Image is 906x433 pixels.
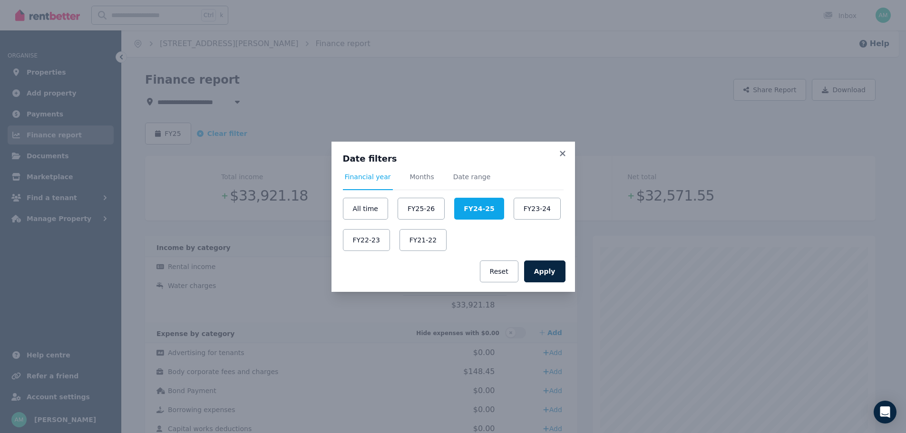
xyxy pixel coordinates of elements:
button: FY23-24 [514,198,561,220]
button: Apply [524,260,565,282]
nav: Tabs [343,172,564,190]
button: FY24-25 [454,198,504,220]
button: Reset [480,260,518,282]
span: Date range [453,172,491,182]
button: FY21-22 [399,229,447,251]
button: All time [343,198,388,220]
h3: Date filters [343,153,564,164]
button: FY25-26 [398,198,445,220]
span: Months [410,172,434,182]
div: Open Intercom Messenger [874,401,896,423]
button: FY22-23 [343,229,390,251]
span: Financial year [345,172,391,182]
